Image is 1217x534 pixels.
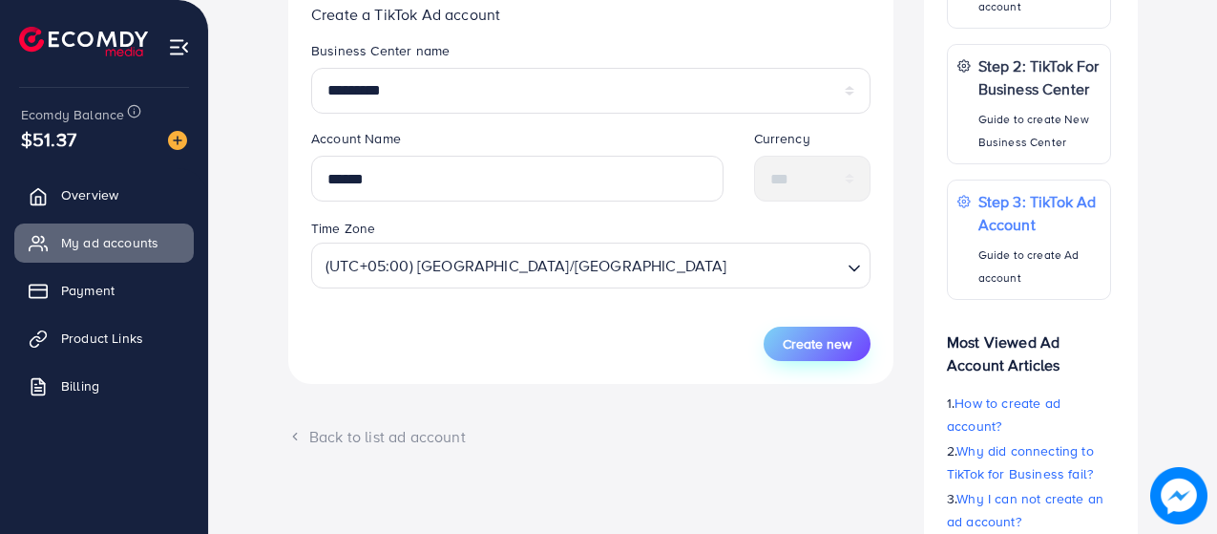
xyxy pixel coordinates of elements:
p: Create a TikTok Ad account [311,3,871,26]
span: Ecomdy Balance [21,105,124,124]
a: Payment [14,271,194,310]
img: image [168,131,187,150]
img: logo [19,27,148,56]
p: 3. [947,487,1111,533]
a: Overview [14,176,194,214]
a: Billing [14,367,194,405]
p: 1. [947,392,1111,438]
p: Step 2: TikTok For Business Center [978,54,1101,100]
span: How to create ad account? [947,394,1060,436]
p: 2. [947,439,1111,485]
label: Time Zone [311,219,375,238]
span: Overview [61,185,118,204]
span: My ad accounts [61,233,158,252]
p: Most Viewed Ad Account Articles [947,315,1111,376]
p: Guide to create New Business Center [978,108,1101,154]
p: Guide to create Ad account [978,244,1101,289]
span: (UTC+05:00) [GEOGRAPHIC_DATA]/[GEOGRAPHIC_DATA] [322,248,731,283]
span: Product Links [61,329,143,348]
span: Billing [61,376,99,395]
legend: Currency [754,129,871,156]
span: Why I can not create an ad account? [947,489,1103,531]
span: Create new [783,334,851,353]
legend: Account Name [311,129,724,156]
p: Step 3: TikTok Ad Account [978,190,1101,236]
img: image [1151,468,1207,523]
div: Back to list ad account [288,426,893,448]
a: My ad accounts [14,224,194,262]
img: menu [168,36,190,58]
legend: Business Center name [311,41,871,68]
button: Create new [764,327,871,361]
span: Why did connecting to TikTok for Business fail? [947,441,1094,483]
span: Payment [61,281,115,300]
span: $51.37 [21,125,76,153]
input: Search for option [733,247,840,283]
a: Product Links [14,319,194,357]
div: Search for option [311,243,871,288]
